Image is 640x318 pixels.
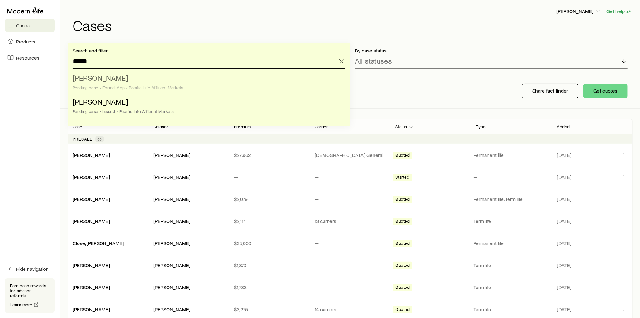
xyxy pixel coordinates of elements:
p: $3,275 [234,306,305,312]
p: Added [557,124,570,129]
p: $2,117 [234,218,305,224]
span: Resources [16,55,39,61]
div: [PERSON_NAME] [73,284,110,291]
div: [PERSON_NAME] [153,262,190,269]
p: Advisor [153,124,168,129]
span: [DATE] [557,196,571,202]
a: [PERSON_NAME] [73,152,110,158]
a: Close, [PERSON_NAME] [73,240,124,246]
div: [PERSON_NAME] [153,196,190,202]
span: [DATE] [557,240,571,246]
p: — [315,262,385,268]
span: 50 [97,137,102,142]
p: Type [476,124,486,129]
span: [DATE] [557,306,571,312]
p: $35,000 [234,240,305,246]
p: $1,733 [234,284,305,290]
button: Hide navigation [5,262,55,276]
span: Quoted [396,152,410,159]
a: [PERSON_NAME] [73,284,110,290]
span: Products [16,39,35,45]
span: [PERSON_NAME] [73,73,128,82]
h1: Cases [73,18,633,33]
p: Carrier [315,124,328,129]
button: Share fact finder [522,84,578,98]
span: Quoted [396,241,410,247]
span: Quoted [396,219,410,225]
p: Premium [234,124,251,129]
p: $2,079 [234,196,305,202]
span: [DATE] [557,284,571,290]
p: Search and filter [73,48,345,54]
p: Permanent life [474,240,549,246]
button: Get help [606,8,633,15]
div: [PERSON_NAME] [153,306,190,313]
a: Cases [5,19,55,32]
p: — [315,196,385,202]
span: Quoted [396,197,410,203]
p: Term life [474,284,549,290]
span: Quoted [396,307,410,313]
p: $27,962 [234,152,305,158]
li: Doron, Maureen [73,95,342,119]
button: [PERSON_NAME] [556,8,601,15]
p: Share fact finder [532,88,568,94]
p: [DEMOGRAPHIC_DATA] General [315,152,385,158]
p: $1,870 [234,262,305,268]
p: All statuses [355,57,392,65]
p: — [234,174,305,180]
span: [PERSON_NAME] [73,97,128,106]
a: [PERSON_NAME] [73,306,110,312]
p: Term life [474,218,549,224]
button: Get quotes [583,84,628,98]
p: Term life [474,262,549,268]
p: Earn cash rewards for advisor referrals. [10,283,50,298]
a: [PERSON_NAME] [73,218,110,224]
span: Quoted [396,263,410,269]
p: — [474,174,549,180]
p: Case [73,124,83,129]
div: [PERSON_NAME] [153,218,190,225]
div: Pending case • Issued • Pacific Life Affluent Markets [73,109,342,114]
p: Permanent life [474,152,549,158]
div: [PERSON_NAME] [153,174,190,180]
span: Hide navigation [16,266,49,272]
span: Started [396,175,410,181]
a: Resources [5,51,55,65]
span: [DATE] [557,262,571,268]
li: Doron, Nathan [73,71,342,95]
p: [PERSON_NAME] [556,8,601,14]
div: [PERSON_NAME] [153,284,190,291]
span: Quoted [396,285,410,291]
p: Status [396,124,407,129]
a: [PERSON_NAME] [73,174,110,180]
div: Pending case • Formal App • Pacific Life Affluent Markets [73,85,342,90]
div: [PERSON_NAME] [153,152,190,158]
p: Permanent life, Term life [474,196,549,202]
span: [DATE] [557,218,571,224]
p: Term life [474,306,549,312]
p: 14 carriers [315,306,385,312]
a: [PERSON_NAME] [73,262,110,268]
span: Learn more [10,302,33,307]
span: [DATE] [557,174,571,180]
span: Cases [16,22,30,29]
p: — [315,240,385,246]
p: 13 carriers [315,218,385,224]
p: — [315,284,385,290]
p: By case status [355,48,628,54]
div: [PERSON_NAME] [73,306,110,313]
a: [PERSON_NAME] [73,196,110,202]
div: [PERSON_NAME] [153,240,190,247]
p: Presale [73,137,92,142]
div: Earn cash rewards for advisor referrals.Learn more [5,278,55,313]
span: [DATE] [557,152,571,158]
a: Products [5,35,55,48]
p: — [315,174,385,180]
